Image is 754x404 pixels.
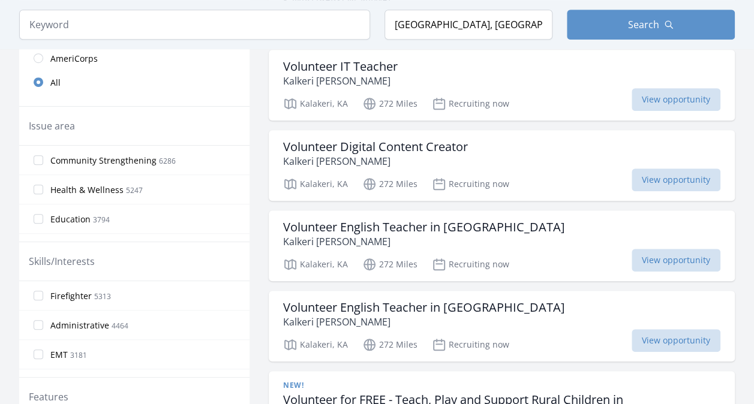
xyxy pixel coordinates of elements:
[19,10,370,40] input: Keyword
[269,50,735,120] a: Volunteer IT Teacher Kalkeri [PERSON_NAME] Kalakeri, KA 272 Miles Recruiting now View opportunity
[126,185,143,195] span: 5247
[19,46,250,70] a: AmeriCorps
[283,337,348,352] p: Kalakeri, KA
[283,234,565,249] p: Kalkeri [PERSON_NAME]
[632,168,720,191] span: View opportunity
[628,17,659,32] span: Search
[362,177,417,191] p: 272 Miles
[29,119,75,133] legend: Issue area
[283,97,348,111] p: Kalakeri, KA
[50,290,92,302] span: Firefighter
[70,350,87,360] span: 3181
[50,53,98,65] span: AmeriCorps
[283,315,565,329] p: Kalkeri [PERSON_NAME]
[269,130,735,201] a: Volunteer Digital Content Creator Kalkeri [PERSON_NAME] Kalakeri, KA 272 Miles Recruiting now Vie...
[362,257,417,272] p: 272 Miles
[50,77,61,89] span: All
[19,70,250,94] a: All
[283,59,398,74] h3: Volunteer IT Teacher
[34,291,43,300] input: Firefighter 5313
[432,177,509,191] p: Recruiting now
[50,319,109,331] span: Administrative
[283,381,304,390] span: New!
[432,97,509,111] p: Recruiting now
[94,291,111,302] span: 5313
[432,337,509,352] p: Recruiting now
[112,321,128,331] span: 4464
[283,74,398,88] p: Kalkeri [PERSON_NAME]
[29,390,68,404] legend: Features
[29,254,95,269] legend: Skills/Interests
[50,349,68,361] span: EMT
[34,320,43,330] input: Administrative 4464
[34,155,43,165] input: Community Strengthening 6286
[269,291,735,361] a: Volunteer English Teacher in [GEOGRAPHIC_DATA] Kalkeri [PERSON_NAME] Kalakeri, KA 272 Miles Recru...
[50,155,157,167] span: Community Strengthening
[50,213,91,225] span: Education
[283,300,565,315] h3: Volunteer English Teacher in [GEOGRAPHIC_DATA]
[362,97,417,111] p: 272 Miles
[567,10,735,40] button: Search
[283,177,348,191] p: Kalakeri, KA
[283,257,348,272] p: Kalakeri, KA
[283,140,468,154] h3: Volunteer Digital Content Creator
[283,220,565,234] h3: Volunteer English Teacher in [GEOGRAPHIC_DATA]
[632,88,720,111] span: View opportunity
[34,349,43,359] input: EMT 3181
[384,10,552,40] input: Location
[269,210,735,281] a: Volunteer English Teacher in [GEOGRAPHIC_DATA] Kalkeri [PERSON_NAME] Kalakeri, KA 272 Miles Recru...
[159,156,176,166] span: 6286
[362,337,417,352] p: 272 Miles
[50,184,124,196] span: Health & Wellness
[632,249,720,272] span: View opportunity
[283,154,468,168] p: Kalkeri [PERSON_NAME]
[432,257,509,272] p: Recruiting now
[34,185,43,194] input: Health & Wellness 5247
[34,214,43,224] input: Education 3794
[93,215,110,225] span: 3794
[632,329,720,352] span: View opportunity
